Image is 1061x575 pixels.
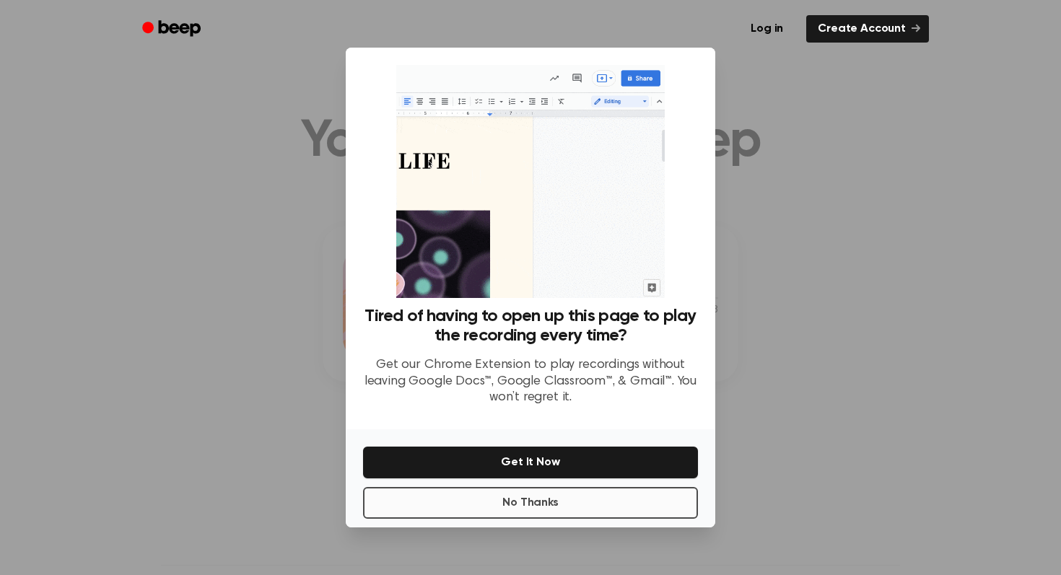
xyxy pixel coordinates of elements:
[363,357,698,406] p: Get our Chrome Extension to play recordings without leaving Google Docs™, Google Classroom™, & Gm...
[363,447,698,478] button: Get It Now
[806,15,929,43] a: Create Account
[363,307,698,346] h3: Tired of having to open up this page to play the recording every time?
[363,487,698,519] button: No Thanks
[132,15,214,43] a: Beep
[736,12,798,45] a: Log in
[396,65,664,298] img: Beep extension in action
